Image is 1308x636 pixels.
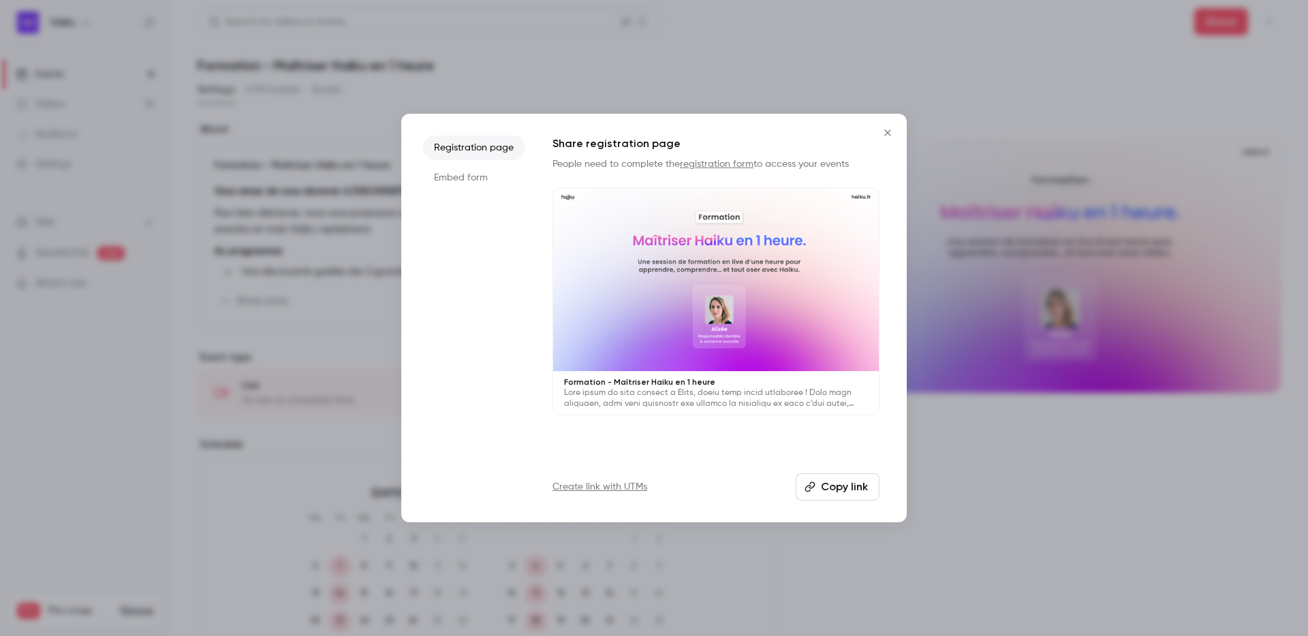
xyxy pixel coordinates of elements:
p: People need to complete the to access your events [552,157,879,171]
a: Formation - Maîtriser Haiku en 1 heureLore ipsum do sita consect a Elits, doeiu temp incid utlabo... [552,187,879,415]
a: registration form [680,159,753,169]
button: Close [874,119,901,146]
button: Copy link [796,473,879,500]
li: Registration page [423,136,525,160]
li: Embed form [423,165,525,190]
p: Formation - Maîtriser Haiku en 1 heure [564,377,868,387]
p: Lore ipsum do sita consect a Elits, doeiu temp incid utlaboree ! Dolo magn aliquaen, admi veni qu... [564,387,868,409]
h1: Share registration page [552,136,879,152]
a: Create link with UTMs [552,480,647,494]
